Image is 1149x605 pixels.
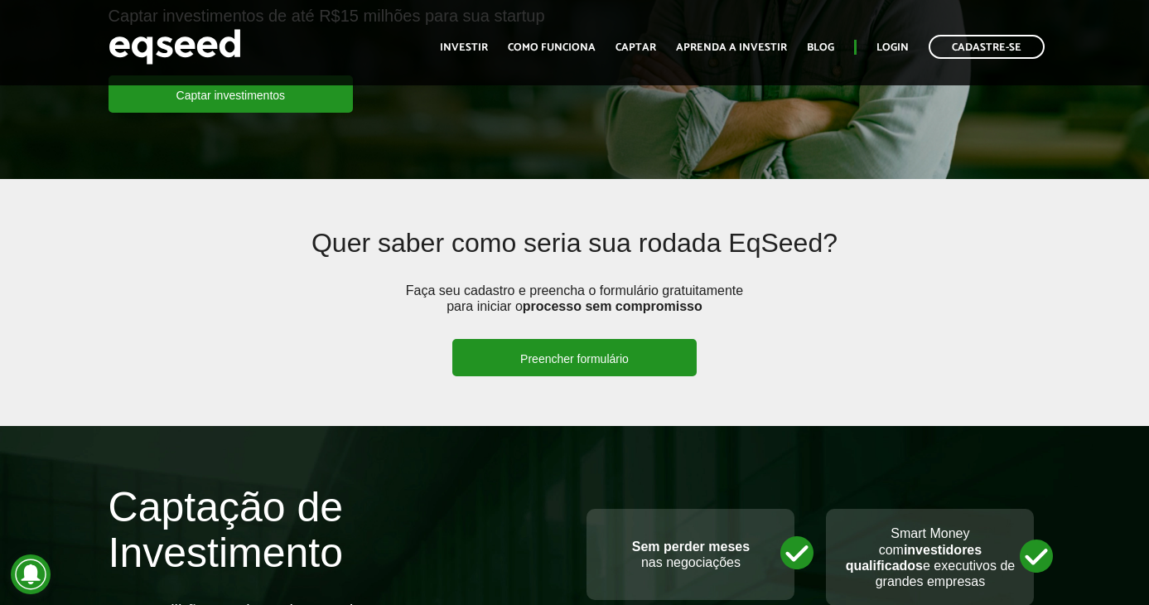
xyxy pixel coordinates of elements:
[807,42,834,53] a: Blog
[603,539,778,570] p: nas negociações
[109,25,241,69] img: EqSeed
[929,35,1045,59] a: Cadastre-se
[400,283,748,339] p: Faça seu cadastro e preencha o formulário gratuitamente para iniciar o
[846,543,982,573] strong: investidores qualificados
[842,525,1017,589] p: Smart Money com e executivos de grandes empresas
[204,229,945,283] h2: Quer saber como seria sua rodada EqSeed?
[109,485,562,601] h2: Captação de Investimento
[452,339,697,376] a: Preencher formulário
[632,540,750,554] strong: Sem perder meses
[876,42,909,53] a: Login
[676,42,787,53] a: Aprenda a investir
[616,42,656,53] a: Captar
[109,75,354,113] a: Captar investimentos
[508,42,596,53] a: Como funciona
[440,42,488,53] a: Investir
[523,299,702,313] strong: processo sem compromisso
